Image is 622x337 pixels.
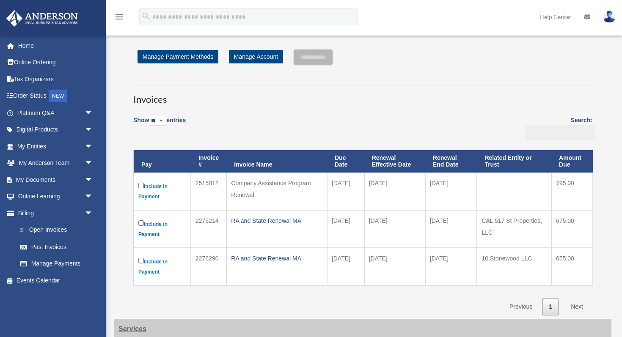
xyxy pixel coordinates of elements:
img: Anderson Advisors Platinum Portal [4,10,80,27]
label: Show entries [133,115,186,134]
label: Include in Payment [138,256,186,277]
th: Invoice Name: activate to sort column ascending [226,150,327,173]
div: Company Assistance Program Renewal [231,177,322,201]
a: Manage Payments [12,255,102,272]
h3: Invoices [133,85,592,106]
td: 675.00 [551,210,593,248]
a: $Open Invoices [12,222,97,239]
span: arrow_drop_down [85,171,102,189]
a: Manage Payment Methods [138,50,218,63]
td: 2276290 [191,248,226,285]
td: [DATE] [364,173,425,210]
td: [DATE] [425,248,477,285]
a: Events Calendar [6,272,106,289]
input: Include in Payment [138,258,144,263]
td: CAL 517 St Properties, LLC [477,210,551,248]
td: 2515812 [191,173,226,210]
th: Amount Due: activate to sort column ascending [551,150,593,173]
td: 10 Stonewood LLC [477,248,551,285]
a: Tax Organizers [6,71,106,88]
td: [DATE] [425,210,477,248]
span: $ [25,225,29,236]
input: Include in Payment [138,220,144,226]
input: Search: [525,125,595,141]
a: Manage Account [229,50,283,63]
th: Related Entity or Trust: activate to sort column ascending [477,150,551,173]
a: Digital Productsarrow_drop_down [6,121,106,138]
span: arrow_drop_down [85,155,102,172]
th: Pay: activate to sort column descending [134,150,191,173]
div: RA and State Renewal MA [231,215,322,227]
div: NEW [49,90,67,102]
a: Past Invoices [12,238,102,255]
span: arrow_drop_down [85,104,102,122]
span: arrow_drop_down [85,138,102,155]
a: Platinum Q&Aarrow_drop_down [6,104,106,121]
a: Next [564,298,589,315]
span: arrow_drop_down [85,188,102,205]
label: Search: [522,115,592,141]
th: Invoice #: activate to sort column ascending [191,150,226,173]
th: Renewal Effective Date: activate to sort column ascending [364,150,425,173]
a: 1 [542,298,559,315]
label: Include in Payment [138,219,186,239]
th: Due Date: activate to sort column ascending [327,150,364,173]
td: 795.00 [551,173,593,210]
a: Online Ordering [6,54,106,71]
td: [DATE] [364,248,425,285]
th: Renewal End Date: activate to sort column ascending [425,150,477,173]
a: My Entitiesarrow_drop_down [6,138,106,155]
span: arrow_drop_down [85,205,102,222]
a: Home [6,37,106,54]
span: arrow_drop_down [85,121,102,139]
a: Online Learningarrow_drop_down [6,188,106,205]
a: Previous [503,298,539,315]
td: [DATE] [327,173,364,210]
td: 655.00 [551,248,593,285]
div: RA and State Renewal MA [231,252,322,264]
td: [DATE] [364,210,425,248]
strong: Services [118,325,146,332]
a: My Documentsarrow_drop_down [6,171,106,188]
img: User Pic [603,11,616,23]
label: Include in Payment [138,181,186,202]
td: 2276214 [191,210,226,248]
a: menu [114,15,124,22]
td: [DATE] [327,248,364,285]
a: My Anderson Teamarrow_drop_down [6,155,106,172]
i: menu [114,12,124,22]
a: Billingarrow_drop_down [6,205,102,222]
a: Order StatusNEW [6,88,106,105]
td: [DATE] [425,173,477,210]
select: Showentries [149,116,166,126]
input: Include in Payment [138,183,144,188]
td: [DATE] [327,210,364,248]
i: search [141,11,151,21]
